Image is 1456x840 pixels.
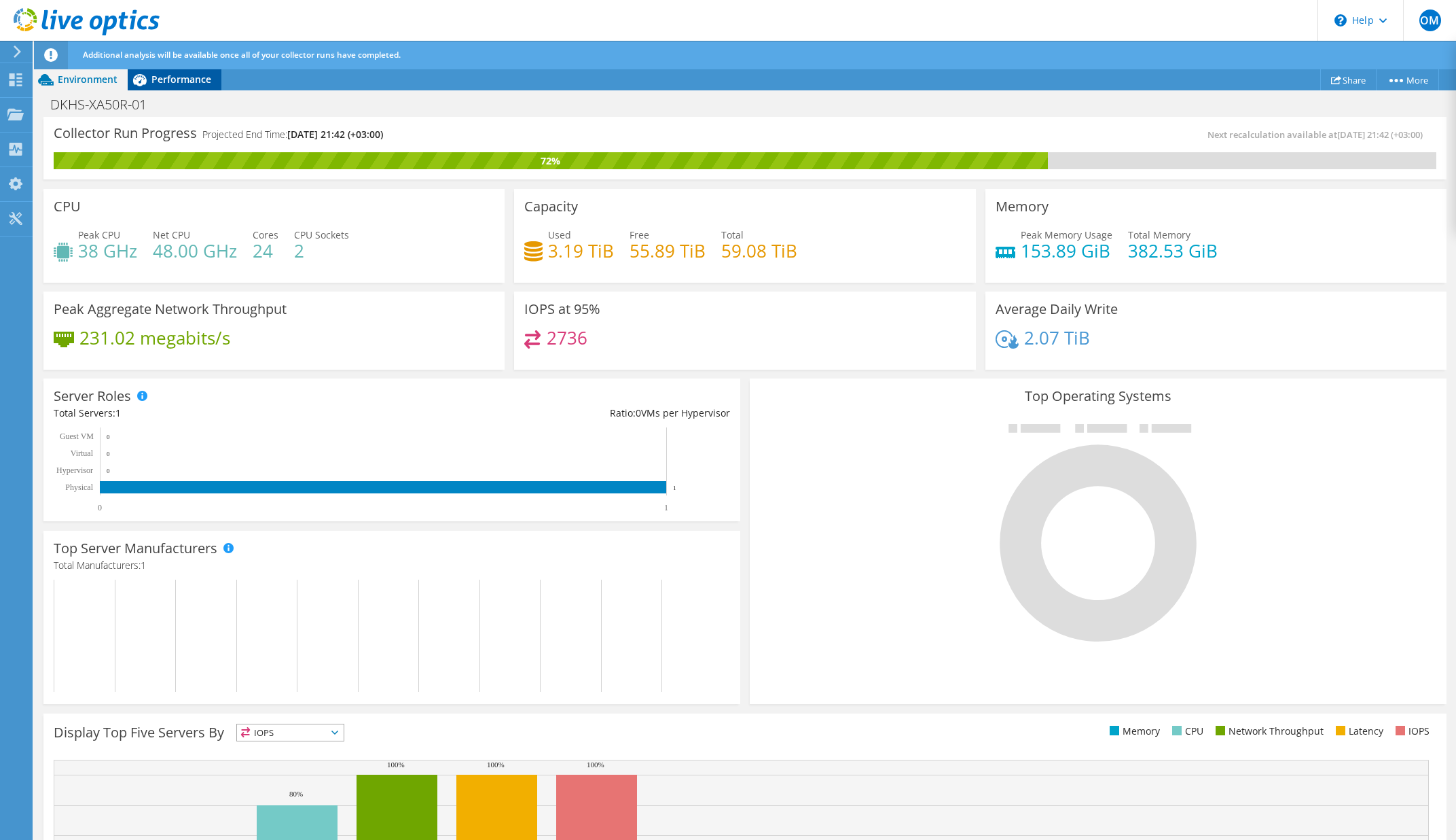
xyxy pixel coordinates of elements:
h4: 38 GHz [78,243,137,258]
div: 72% [54,154,1048,169]
h4: 3.19 TiB [548,243,614,258]
span: Peak CPU [78,228,120,241]
span: OM [1419,10,1441,31]
span: CPU Sockets [294,228,349,241]
text: 1 [664,503,668,512]
h4: 382.53 GiB [1128,243,1218,258]
h4: 2736 [547,330,587,345]
li: Network Throughput [1212,724,1324,739]
svg: \n [1334,14,1347,27]
text: Hypervisor [56,466,93,475]
li: Latency [1332,724,1383,739]
span: Peak Memory Usage [1021,228,1112,241]
span: 0 [636,406,641,419]
span: Performance [151,73,211,86]
h3: Top Server Manufacturers [54,541,217,556]
span: Total [721,228,744,241]
text: 0 [107,434,110,440]
h4: 231.02 megabits/s [79,330,230,345]
h4: 2 [294,243,349,258]
li: Memory [1106,724,1160,739]
h4: Total Manufacturers: [54,558,730,573]
span: 1 [141,559,146,572]
text: 0 [98,503,102,512]
h1: DKHS-XA50R-01 [44,97,168,112]
text: Guest VM [60,432,94,441]
a: More [1376,69,1439,90]
h4: 153.89 GiB [1021,243,1112,258]
h4: 55.89 TiB [630,243,706,258]
span: Cores [253,228,278,241]
text: 80% [289,790,303,798]
h3: Peak Aggregate Network Throughput [54,302,287,317]
h3: Capacity [524,199,578,214]
text: 0 [107,451,110,457]
h4: 59.08 TiB [721,243,797,258]
text: Physical [65,483,93,492]
div: Total Servers: [54,406,392,421]
span: Free [630,228,649,241]
div: Ratio: VMs per Hypervisor [392,406,730,421]
span: Additional analysis will be available once all of your collector runs have completed. [83,49,401,60]
text: 0 [107,468,110,474]
h3: CPU [54,199,81,214]
a: Share [1320,69,1377,90]
text: 1 [673,485,676,491]
h3: Top Operating Systems [760,389,1436,404]
text: Virtual [71,449,94,458]
span: Next recalculation available at [1207,128,1430,141]
span: Total Memory [1128,228,1190,241]
span: Net CPU [153,228,190,241]
span: Used [548,228,571,241]
h3: IOPS at 95% [524,302,600,317]
h4: 2.07 TiB [1024,330,1090,345]
span: Environment [58,73,117,86]
span: [DATE] 21:42 (+03:00) [287,128,383,141]
span: [DATE] 21:42 (+03:00) [1337,128,1423,141]
span: 1 [115,406,121,419]
text: 100% [487,760,505,769]
text: 100% [387,760,405,769]
h3: Average Daily Write [996,302,1118,317]
li: IOPS [1392,724,1430,739]
li: CPU [1169,724,1203,739]
h4: 24 [253,243,278,258]
h4: Projected End Time: [202,127,383,142]
h3: Server Roles [54,389,131,404]
h4: 48.00 GHz [153,243,237,258]
text: 100% [587,760,604,769]
span: IOPS [237,724,344,741]
h3: Memory [996,199,1049,214]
